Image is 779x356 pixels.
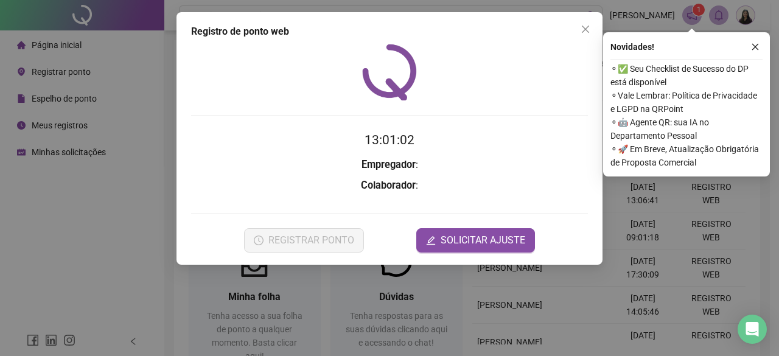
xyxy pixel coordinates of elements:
[361,180,416,191] strong: Colaborador
[610,40,654,54] span: Novidades !
[362,159,416,170] strong: Empregador
[441,233,525,248] span: SOLICITAR AJUSTE
[426,236,436,245] span: edit
[751,43,760,51] span: close
[191,24,588,39] div: Registro de ponto web
[362,44,417,100] img: QRPoint
[581,24,590,34] span: close
[191,178,588,194] h3: :
[738,315,767,344] div: Open Intercom Messenger
[191,157,588,173] h3: :
[576,19,595,39] button: Close
[365,133,414,147] time: 13:01:02
[244,228,364,253] button: REGISTRAR PONTO
[610,142,763,169] span: ⚬ 🚀 Em Breve, Atualização Obrigatória de Proposta Comercial
[416,228,535,253] button: editSOLICITAR AJUSTE
[610,116,763,142] span: ⚬ 🤖 Agente QR: sua IA no Departamento Pessoal
[610,62,763,89] span: ⚬ ✅ Seu Checklist de Sucesso do DP está disponível
[610,89,763,116] span: ⚬ Vale Lembrar: Política de Privacidade e LGPD na QRPoint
